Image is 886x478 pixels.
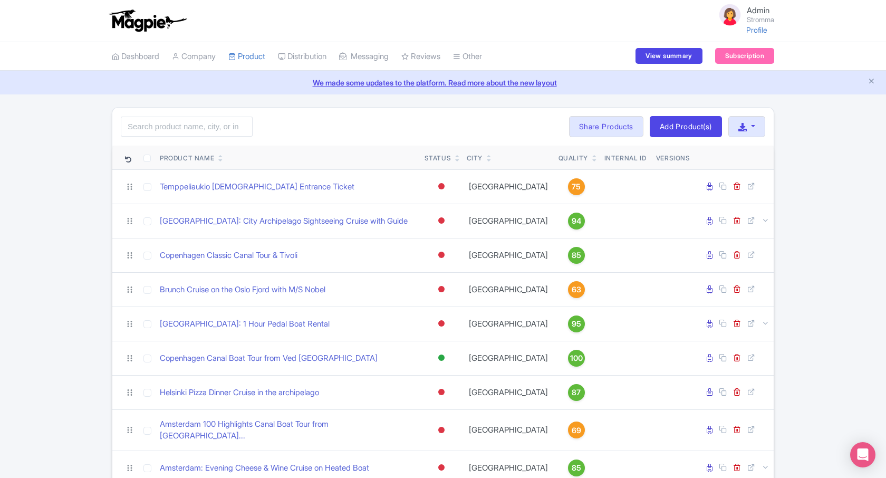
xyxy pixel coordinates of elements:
td: [GEOGRAPHIC_DATA] [463,238,554,272]
a: 94 [558,213,594,230]
a: Profile [746,25,767,34]
a: Brunch Cruise on the Oslo Fjord with M/S Nobel [160,284,325,296]
a: [GEOGRAPHIC_DATA]: 1 Hour Pedal Boat Rental [160,318,330,330]
span: 69 [572,425,581,436]
div: Status [425,154,451,163]
td: [GEOGRAPHIC_DATA] [463,307,554,341]
a: 95 [558,316,594,332]
div: Inactive [436,247,447,263]
a: 63 [558,281,594,298]
div: City [467,154,483,163]
div: Inactive [436,385,447,400]
span: Admin [747,5,769,15]
a: Copenhagen Canal Boat Tour from Ved [GEOGRAPHIC_DATA] [160,352,378,365]
th: Versions [652,146,695,170]
div: Product Name [160,154,214,163]
td: [GEOGRAPHIC_DATA] [463,169,554,204]
span: 94 [572,215,581,227]
span: 75 [572,181,581,193]
span: 87 [572,387,581,398]
a: Dashboard [112,42,159,71]
td: [GEOGRAPHIC_DATA] [463,341,554,375]
a: Helsinki Pizza Dinner Cruise in the archipelago [160,387,319,399]
span: 100 [570,352,583,364]
div: Inactive [436,460,447,475]
input: Search product name, city, or interal id [121,117,253,137]
a: 69 [558,422,594,438]
a: Subscription [715,48,774,64]
a: Distribution [278,42,326,71]
a: Copenhagen Classic Canal Tour & Tivoli [160,250,297,262]
a: [GEOGRAPHIC_DATA]: City Archipelago Sightseeing Cruise with Guide [160,215,408,227]
span: 85 [572,250,581,261]
a: 85 [558,460,594,476]
div: Inactive [436,282,447,297]
a: Reviews [401,42,440,71]
a: Add Product(s) [650,116,722,137]
td: [GEOGRAPHIC_DATA] [463,409,554,451]
div: Inactive [436,213,447,228]
a: Product [228,42,265,71]
button: Close announcement [868,76,875,88]
div: Quality [558,154,588,163]
img: avatar_key_member-9c1dde93af8b07d7383eb8b5fb890c87.png [717,2,743,27]
th: Internal ID [599,146,652,170]
a: Other [453,42,482,71]
span: 95 [572,318,581,330]
a: We made some updates to the platform. Read more about the new layout [6,77,880,88]
td: [GEOGRAPHIC_DATA] [463,375,554,409]
div: Inactive [436,316,447,331]
a: Company [172,42,216,71]
div: Inactive [436,179,447,194]
span: 63 [572,284,581,295]
a: 100 [558,350,594,367]
a: 75 [558,178,594,195]
div: Inactive [436,423,447,438]
a: Share Products [569,116,643,137]
a: Messaging [339,42,389,71]
a: 87 [558,384,594,401]
td: [GEOGRAPHIC_DATA] [463,204,554,238]
a: 85 [558,247,594,264]
small: Stromma [747,16,774,23]
div: Open Intercom Messenger [850,442,875,467]
a: View summary [635,48,702,64]
a: Amsterdam: Evening Cheese & Wine Cruise on Heated Boat [160,462,369,474]
div: Active [436,350,447,366]
a: Temppeliaukio [DEMOGRAPHIC_DATA] Entrance Ticket [160,181,354,193]
img: logo-ab69f6fb50320c5b225c76a69d11143b.png [107,9,188,32]
a: Admin Stromma [711,2,774,27]
td: [GEOGRAPHIC_DATA] [463,272,554,307]
span: 85 [572,462,581,474]
a: Amsterdam 100 Highlights Canal Boat Tour from [GEOGRAPHIC_DATA]... [160,418,416,442]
